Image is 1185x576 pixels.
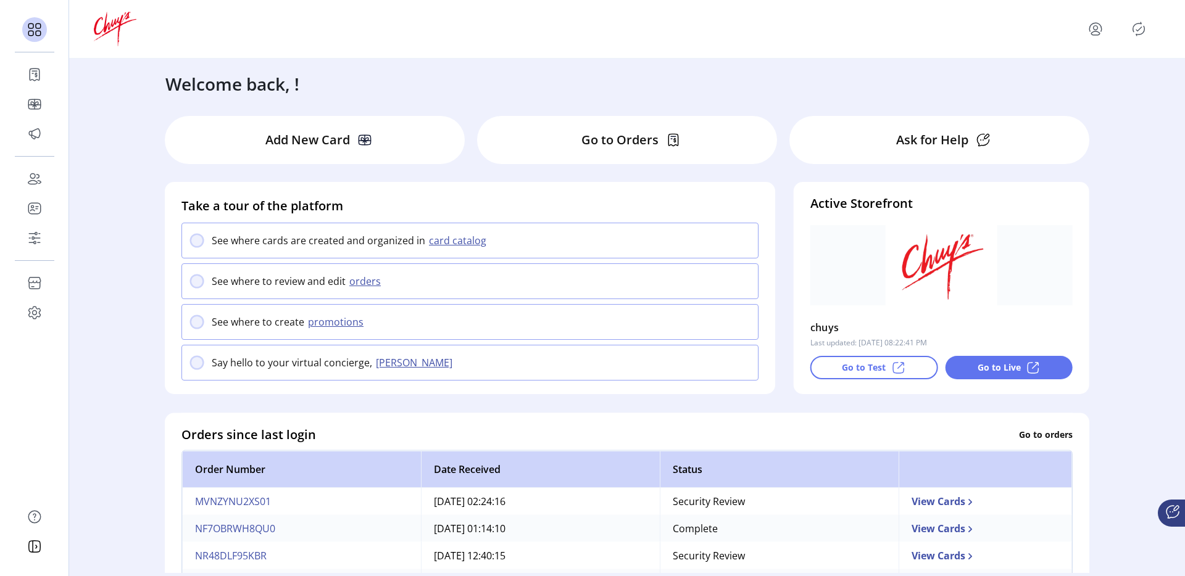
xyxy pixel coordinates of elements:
[346,274,388,289] button: orders
[1129,19,1149,39] button: Publisher Panel
[1019,428,1073,441] p: Go to orders
[978,361,1021,374] p: Go to Live
[265,131,350,149] p: Add New Card
[421,450,660,487] th: Date Received
[181,425,316,443] h4: Orders since last login
[660,450,899,487] th: Status
[581,131,659,149] p: Go to Orders
[182,487,421,514] td: MVNZYNU2XS01
[896,131,968,149] p: Ask for Help
[181,197,759,215] h4: Take a tour of the platform
[660,514,899,541] td: Complete
[421,514,660,541] td: [DATE] 01:14:10
[1086,19,1105,39] button: menu
[94,12,136,46] img: logo
[212,274,346,289] p: See where to review and edit
[899,541,1072,569] td: View Cards
[421,541,660,569] td: [DATE] 12:40:15
[842,361,886,374] p: Go to Test
[212,315,304,329] p: See where to create
[421,487,660,514] td: [DATE] 02:24:16
[372,355,460,370] button: [PERSON_NAME]
[899,487,1072,514] td: View Cards
[810,337,927,348] p: Last updated: [DATE] 08:22:41 PM
[810,194,1073,213] h4: Active Storefront
[212,233,425,248] p: See where cards are created and organized in
[182,541,421,569] td: NR48DLF95KBR
[899,514,1072,541] td: View Cards
[425,233,494,248] button: card catalog
[304,315,371,329] button: promotions
[660,487,899,514] td: Security Review
[212,355,372,370] p: Say hello to your virtual concierge,
[182,450,421,487] th: Order Number
[165,71,299,97] h3: Welcome back, !
[182,514,421,541] td: NF7OBRWH8QU0
[660,541,899,569] td: Security Review
[810,318,839,337] p: chuys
